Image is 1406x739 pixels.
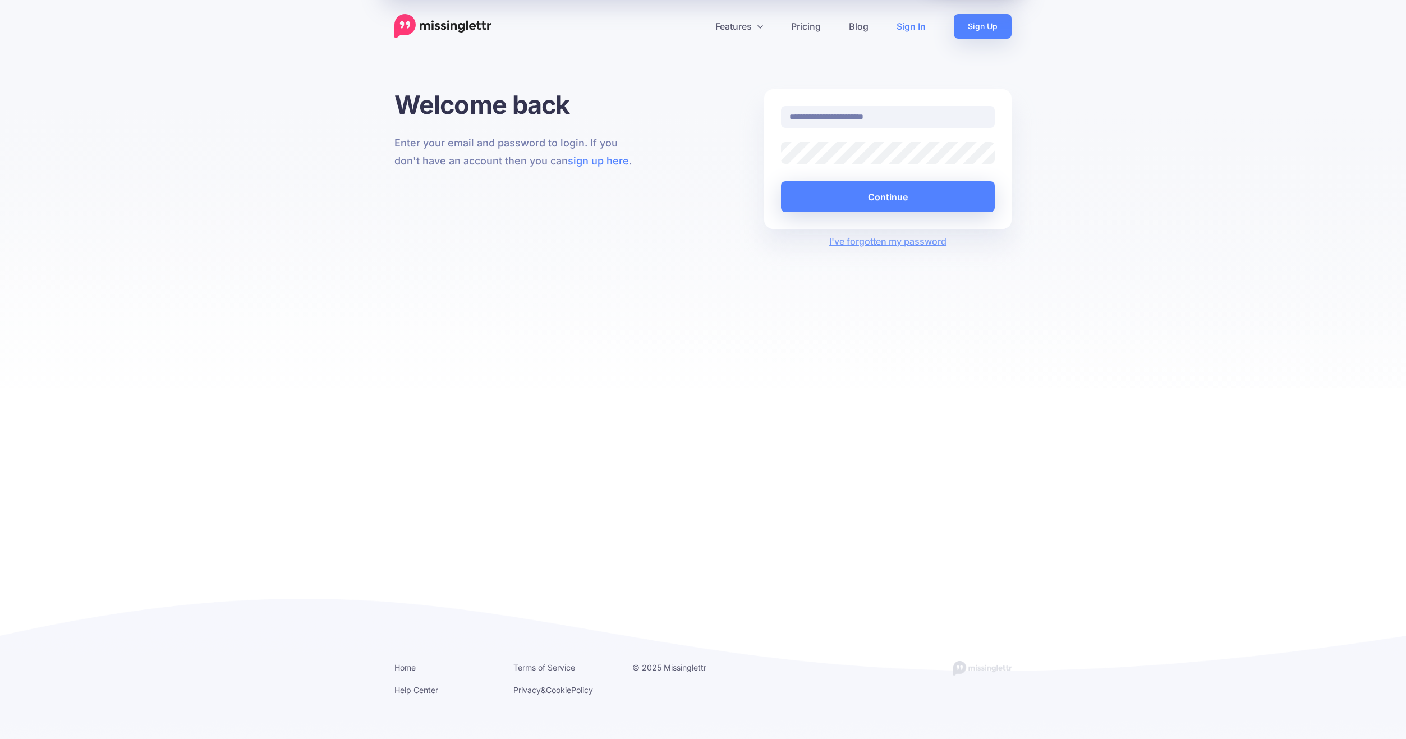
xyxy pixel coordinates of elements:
a: Sign Up [954,14,1012,39]
a: Sign In [883,14,940,39]
a: Blog [835,14,883,39]
a: Privacy [513,685,541,695]
a: I've forgotten my password [829,236,946,247]
a: Cookie [546,685,571,695]
a: Help Center [394,685,438,695]
li: & Policy [513,683,615,697]
a: sign up here [568,155,629,167]
a: Home [394,663,416,672]
li: © 2025 Missinglettr [632,660,734,674]
a: Features [701,14,777,39]
h1: Welcome back [394,89,642,120]
a: Terms of Service [513,663,575,672]
p: Enter your email and password to login. If you don't have an account then you can . [394,134,642,170]
button: Continue [781,181,995,212]
a: Pricing [777,14,835,39]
